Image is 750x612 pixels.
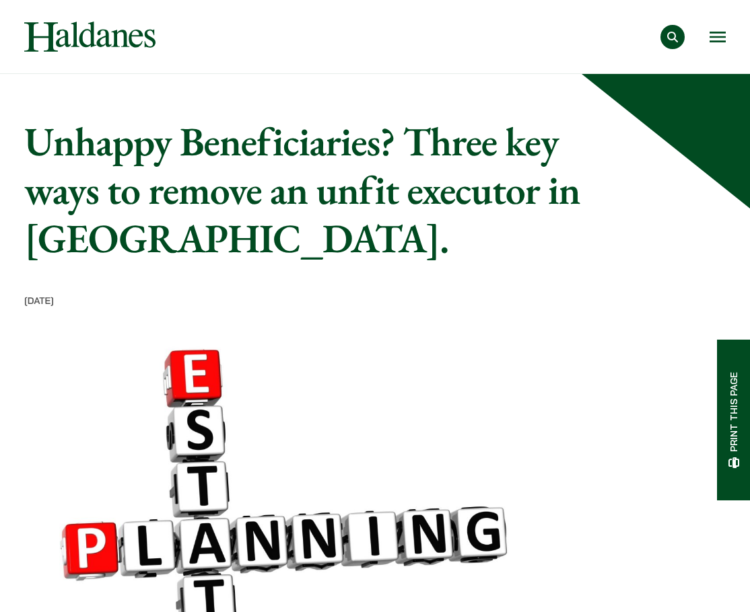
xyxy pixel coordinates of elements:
h1: Unhappy Beneficiaries? Three key ways to remove an unfit executor in [GEOGRAPHIC_DATA]. [24,117,625,262]
time: [DATE] [24,295,54,307]
button: Open menu [710,32,726,42]
button: Search [660,25,685,49]
img: Logo of Haldanes [24,22,156,52]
